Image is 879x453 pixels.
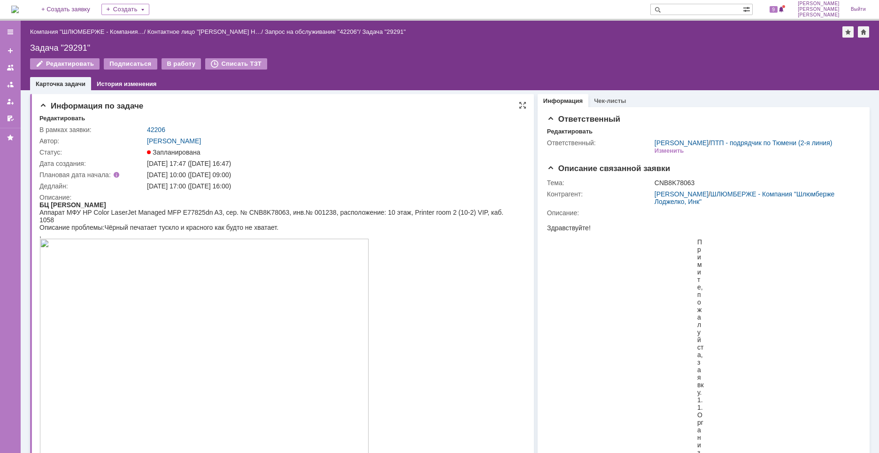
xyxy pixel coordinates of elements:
div: Редактировать [547,128,593,135]
div: Дедлайн: [39,182,145,190]
a: Создать заявку [3,43,18,58]
span: Чёрный печатает тускло и красного как будто не хватает. [65,23,239,30]
div: / [147,28,265,35]
a: Мои согласования [3,111,18,126]
div: [DATE] 10:00 ([DATE] 09:00) [147,171,519,179]
div: Автор: [39,137,145,145]
span: 9 [770,6,778,13]
a: Мои заявки [3,94,18,109]
a: Чек-листы [594,97,626,104]
div: Статус: [39,148,145,156]
div: Добавить в избранное [842,26,854,38]
span: Информация по задаче [39,102,143,110]
div: Редактировать [39,115,85,122]
img: logo [11,6,19,13]
div: Плановая дата начала: [39,171,134,179]
a: Перейти на домашнюю страницу [11,6,19,13]
a: [PERSON_NAME] [655,190,709,198]
div: Сделать домашней страницей [858,26,869,38]
a: 42206 [147,126,165,133]
a: Запрос на обслуживание "42206" [265,28,359,35]
div: Дата создания: [39,160,145,167]
a: Карточка задачи [36,80,85,87]
div: На всю страницу [519,102,526,109]
div: Контрагент: [547,190,653,198]
div: 1.1. Организация Шлюмберже [150,180,157,352]
span: Запланирована [147,148,200,156]
div: Задача "29291" [30,43,870,53]
a: Заявки на командах [3,60,18,75]
a: Компания "ШЛЮМБЕРЖЕ - Компания… [30,28,144,35]
div: Описание: [39,194,521,201]
div: [DATE] 17:00 ([DATE] 16:00) [147,182,519,190]
div: Тема: [547,179,653,187]
span: Ответственный [547,115,620,124]
div: / [655,139,833,147]
span: Расширенный поиск [743,4,752,13]
a: Информация [543,97,583,104]
a: ШЛЮМБЕРЖЕ - Компания "Шлюмберже Лоджелко, Инк" [655,190,835,205]
div: Описание: [547,209,857,217]
div: / [655,190,856,205]
a: История изменения [97,80,156,87]
div: / [265,28,362,35]
div: [DATE] 17:47 ([DATE] 16:47) [147,160,519,167]
a: ПТП - подрядчик по Тюмени (2-я линия) [710,139,833,147]
div: Создать [101,4,149,15]
div: Ответственный: [547,139,653,147]
a: [PERSON_NAME] [147,137,201,145]
a: [PERSON_NAME] [655,139,709,147]
div: Изменить [655,147,684,155]
span: [PERSON_NAME] [798,1,840,7]
div: Примите, пожалуйста, заявку. [150,22,157,180]
a: Контактное лицо "[PERSON_NAME] Н… [147,28,262,35]
div: В рамках заявки: [39,126,145,133]
span: Описание связанной заявки [547,164,670,173]
a: Заявки в моей ответственности [3,77,18,92]
div: CNB8K78063 [655,179,856,187]
span: [PERSON_NAME] [798,12,840,18]
div: / [30,28,147,35]
div: Задача "29291" [362,28,406,35]
span: [PERSON_NAME] [798,7,840,12]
